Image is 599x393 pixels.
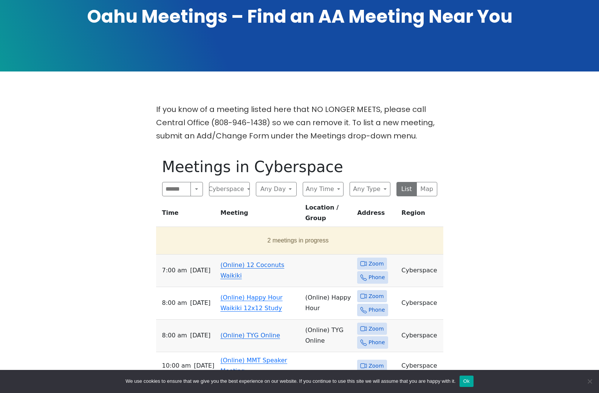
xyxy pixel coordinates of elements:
td: Cyberspace [398,255,443,287]
h1: Meetings in Cyberspace [162,158,437,176]
button: Any Day [256,182,297,196]
a: (Online) MMT Speaker Meeting [220,357,287,374]
button: Any Type [350,182,390,196]
span: 8:00 AM [162,298,187,308]
span: Zoom [368,361,384,371]
span: Phone [368,273,385,282]
th: Time [156,202,218,227]
td: Cyberspace [398,320,443,352]
span: We use cookies to ensure that we give you the best experience on our website. If you continue to ... [125,377,455,385]
th: Region [398,202,443,227]
span: Phone [368,338,385,347]
span: Zoom [368,324,384,334]
a: (Online) 12 Coconuts Waikiki [220,261,284,279]
td: (Online) TYG Online [302,320,354,352]
span: [DATE] [194,360,214,371]
th: Address [354,202,398,227]
p: If you know of a meeting listed here that NO LONGER MEETS, please call Central Office (808-946-14... [156,103,443,143]
button: Search [190,182,203,196]
button: Cyberspace [209,182,250,196]
button: Ok [460,376,474,387]
td: (Online) Happy Hour [302,287,354,320]
a: (Online) TYG Online [220,332,280,339]
span: 10:00 AM [162,360,191,371]
span: No [586,377,593,385]
button: 2 meetings in progress [159,230,437,251]
th: Meeting [217,202,302,227]
td: Cyberspace [398,287,443,320]
span: Phone [368,305,385,315]
span: [DATE] [190,298,211,308]
button: Any Time [303,182,344,196]
span: [DATE] [190,330,211,341]
span: Zoom [368,292,384,301]
span: 8:00 AM [162,330,187,341]
input: Search [162,182,191,196]
button: Map [416,182,437,196]
span: 7:00 AM [162,265,187,276]
button: List [396,182,417,196]
td: Cyberspace [398,352,443,380]
span: Zoom [368,259,384,269]
a: (Online) Happy Hour Waikiki 12x12 Study [220,294,282,312]
span: [DATE] [190,265,211,276]
h1: Oahu Meetings – Find an AA Meeting Near You [35,5,564,29]
th: Location / Group [302,202,354,227]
